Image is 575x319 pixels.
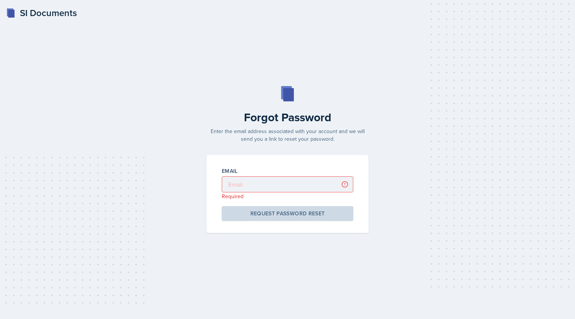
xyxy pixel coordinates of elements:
p: Required [222,192,353,200]
div: Request Password Reset [250,210,325,217]
h2: Forgot Password [202,111,373,124]
label: Email [222,167,238,175]
button: Request Password Reset [222,206,353,221]
input: Email [222,176,353,192]
p: Enter the email address associated with your account and we will send you a link to reset your pa... [202,127,373,143]
a: SI Documents [6,6,77,20]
